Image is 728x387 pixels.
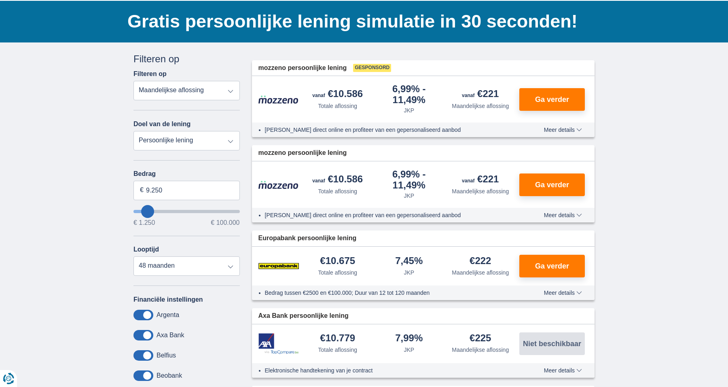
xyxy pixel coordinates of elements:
div: JKP [404,192,414,200]
li: Elektronische handtekening van je contract [265,366,514,374]
div: JKP [404,269,414,277]
div: €221 [462,174,499,186]
label: Bedrag [133,170,240,178]
label: Looptijd [133,246,159,253]
img: product.pl.alt Axa Bank [258,333,299,355]
span: Meer details [544,290,582,296]
label: Belfius [157,352,176,359]
button: Meer details [538,127,588,133]
label: Axa Bank [157,332,184,339]
div: €221 [462,89,499,100]
div: 7,45% [395,256,423,267]
label: Beobank [157,372,182,379]
h1: Gratis persoonlijke lening simulatie in 30 seconden! [127,9,595,34]
img: product.pl.alt Mozzeno [258,180,299,189]
li: Bedrag tussen €2500 en €100.000; Duur van 12 tot 120 maanden [265,289,514,297]
div: €10.675 [320,256,355,267]
button: Niet beschikbaar [519,332,585,355]
div: JKP [404,346,414,354]
div: Totale aflossing [318,269,357,277]
img: product.pl.alt Europabank [258,256,299,276]
li: [PERSON_NAME] direct online en profiteer van een gepersonaliseerd aanbod [265,126,514,134]
div: €10.586 [312,174,363,186]
span: Europabank persoonlijke lening [258,234,357,243]
span: € [140,186,144,195]
span: € 100.000 [211,220,239,226]
div: 6,99% [377,84,442,105]
div: Maandelijkse aflossing [452,102,509,110]
div: Maandelijkse aflossing [452,346,509,354]
button: Ga verder [519,173,585,196]
span: Gesponsord [353,64,391,72]
div: €222 [470,256,491,267]
div: Maandelijkse aflossing [452,269,509,277]
span: Ga verder [535,181,569,188]
label: Doel van de lening [133,121,190,128]
div: 6,99% [377,169,442,190]
button: Ga verder [519,88,585,111]
input: wantToBorrow [133,210,240,213]
span: Ga verder [535,96,569,103]
div: €225 [470,333,491,344]
label: Financiële instellingen [133,296,203,303]
span: Meer details [544,127,582,133]
span: mozzeno persoonlijke lening [258,148,347,158]
div: €10.779 [320,333,355,344]
div: JKP [404,106,414,114]
span: Niet beschikbaar [523,340,581,347]
div: Totale aflossing [318,187,357,195]
div: 7,99% [395,333,423,344]
div: Maandelijkse aflossing [452,187,509,195]
button: Meer details [538,212,588,218]
span: € 1.250 [133,220,155,226]
img: product.pl.alt Mozzeno [258,95,299,104]
label: Filteren op [133,70,167,78]
div: Totale aflossing [318,102,357,110]
span: Meer details [544,212,582,218]
span: Meer details [544,368,582,373]
button: Meer details [538,367,588,374]
li: [PERSON_NAME] direct online en profiteer van een gepersonaliseerd aanbod [265,211,514,219]
span: mozzeno persoonlijke lening [258,63,347,73]
div: Totale aflossing [318,346,357,354]
span: Axa Bank persoonlijke lening [258,311,349,321]
span: Ga verder [535,262,569,270]
div: Filteren op [133,52,240,66]
button: Ga verder [519,255,585,277]
div: €10.586 [312,89,363,100]
label: Argenta [157,311,179,319]
button: Meer details [538,290,588,296]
